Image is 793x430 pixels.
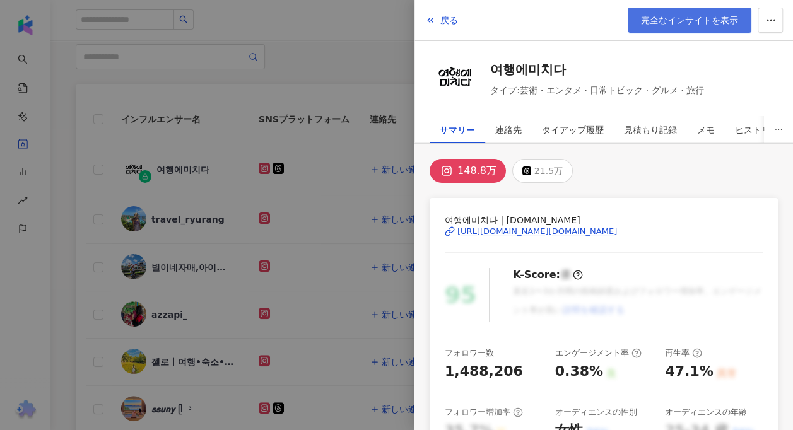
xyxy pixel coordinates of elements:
[490,61,704,78] a: 여행에미치다
[735,117,779,142] div: ヒストリー
[555,407,637,418] div: オーディエンスの性別
[440,117,475,142] div: サマリー
[445,226,763,237] a: [URL][DOMAIN_NAME][DOMAIN_NAME]
[457,226,617,237] div: [URL][DOMAIN_NAME][DOMAIN_NAME]
[512,159,573,183] button: 21.5万
[665,347,702,359] div: 再生率
[490,83,704,97] span: タイプ:芸術・エンタメ · 日常トピック · グルメ · 旅行
[495,117,522,142] div: 連絡先
[440,15,458,25] span: 戻る
[665,362,713,381] div: 47.1%
[697,117,715,142] div: メモ
[513,268,583,282] div: K-Score :
[641,15,738,25] span: 完全なインサイトを表示
[555,362,603,381] div: 0.38%
[445,347,494,359] div: フォロワー数
[445,362,523,381] div: 1,488,206
[764,116,793,143] button: ellipsis
[445,213,763,227] span: 여행에미치다 | [DOMAIN_NAME]
[430,159,506,183] button: 148.8万
[430,51,480,102] img: KOL Avatar
[555,347,642,359] div: エンゲージメント率
[665,407,747,418] div: オーディエンスの年齢
[624,117,677,142] div: 見積もり記録
[457,162,496,180] div: 148.8万
[425,8,459,33] button: 戻る
[430,51,480,106] a: KOL Avatar
[542,117,604,142] div: タイアップ履歴
[534,162,563,180] div: 21.5万
[774,125,783,134] span: ellipsis
[628,8,751,33] a: 完全なインサイトを表示
[445,407,523,418] div: フォロワー増加率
